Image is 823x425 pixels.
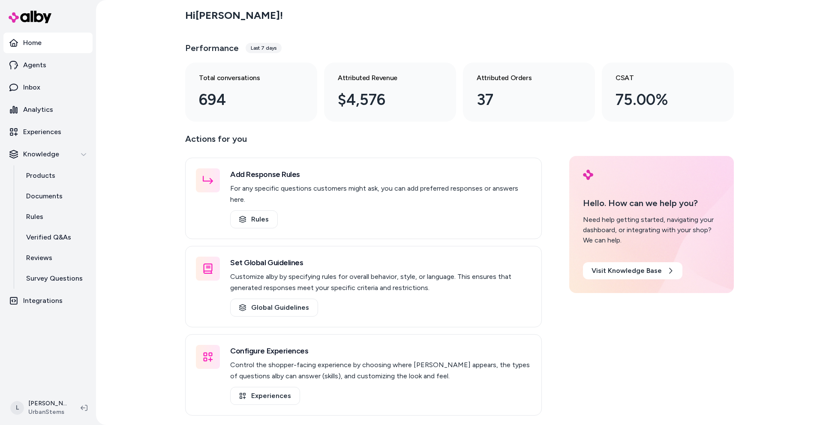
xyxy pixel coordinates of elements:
[18,227,93,248] a: Verified Q&As
[477,73,568,83] h3: Attributed Orders
[9,11,51,23] img: alby Logo
[23,60,46,70] p: Agents
[3,122,93,142] a: Experiences
[338,88,429,111] div: $4,576
[185,63,317,122] a: Total conversations 694
[5,394,74,422] button: L[PERSON_NAME]UrbanStems
[185,42,239,54] h3: Performance
[583,170,593,180] img: alby Logo
[18,207,93,227] a: Rules
[230,210,278,228] a: Rules
[230,345,531,357] h3: Configure Experiences
[583,262,682,279] a: Visit Knowledge Base
[246,43,282,53] div: Last 7 days
[26,212,43,222] p: Rules
[23,127,61,137] p: Experiences
[28,408,67,416] span: UrbanStems
[230,257,531,269] h3: Set Global Guidelines
[583,215,720,245] div: Need help getting started, navigating your dashboard, or integrating with your shop? We can help.
[26,171,55,181] p: Products
[230,299,318,317] a: Global Guidelines
[3,55,93,75] a: Agents
[23,296,63,306] p: Integrations
[23,105,53,115] p: Analytics
[23,38,42,48] p: Home
[199,88,290,111] div: 694
[463,63,595,122] a: Attributed Orders 37
[18,186,93,207] a: Documents
[230,183,531,205] p: For any specific questions customers might ask, you can add preferred responses or answers here.
[3,33,93,53] a: Home
[230,271,531,293] p: Customize alby by specifying rules for overall behavior, style, or language. This ensures that ge...
[3,99,93,120] a: Analytics
[18,248,93,268] a: Reviews
[23,82,40,93] p: Inbox
[26,273,83,284] p: Survey Questions
[18,268,93,289] a: Survey Questions
[230,359,531,382] p: Control the shopper-facing experience by choosing where [PERSON_NAME] appears, the types of quest...
[26,253,52,263] p: Reviews
[616,88,706,111] div: 75.00%
[3,144,93,165] button: Knowledge
[185,132,542,153] p: Actions for you
[199,73,290,83] h3: Total conversations
[28,399,67,408] p: [PERSON_NAME]
[3,77,93,98] a: Inbox
[26,191,63,201] p: Documents
[583,197,720,210] p: Hello. How can we help you?
[3,290,93,311] a: Integrations
[477,88,568,111] div: 37
[23,149,59,159] p: Knowledge
[185,9,283,22] h2: Hi [PERSON_NAME] !
[602,63,734,122] a: CSAT 75.00%
[230,387,300,405] a: Experiences
[10,401,24,415] span: L
[338,73,429,83] h3: Attributed Revenue
[616,73,706,83] h3: CSAT
[18,165,93,186] a: Products
[230,168,531,180] h3: Add Response Rules
[324,63,456,122] a: Attributed Revenue $4,576
[26,232,71,242] p: Verified Q&As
